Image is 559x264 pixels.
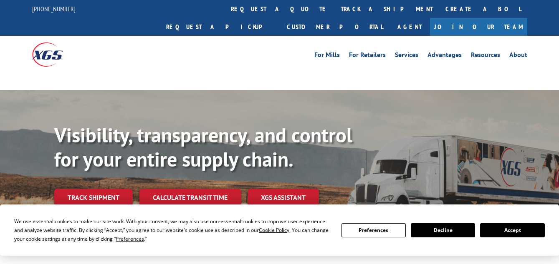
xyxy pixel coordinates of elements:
[116,235,144,242] span: Preferences
[480,223,544,237] button: Accept
[259,227,289,234] span: Cookie Policy
[427,52,462,61] a: Advantages
[160,18,281,36] a: Request a pickup
[411,223,475,237] button: Decline
[248,189,319,207] a: XGS ASSISTANT
[389,18,430,36] a: Agent
[32,5,76,13] a: [PHONE_NUMBER]
[430,18,527,36] a: Join Our Team
[139,189,241,207] a: Calculate transit time
[54,122,352,172] b: Visibility, transparency, and control for your entire supply chain.
[14,217,331,243] div: We use essential cookies to make our site work. With your consent, we may also use non-essential ...
[54,189,133,206] a: Track shipment
[509,52,527,61] a: About
[341,223,406,237] button: Preferences
[281,18,389,36] a: Customer Portal
[471,52,500,61] a: Resources
[395,52,418,61] a: Services
[349,52,386,61] a: For Retailers
[314,52,340,61] a: For Mills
